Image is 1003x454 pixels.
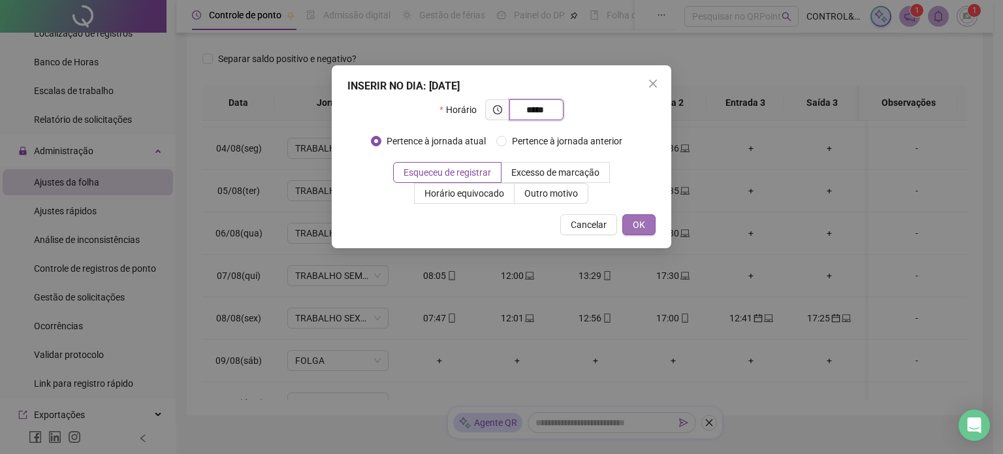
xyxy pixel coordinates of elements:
[347,78,656,94] div: INSERIR NO DIA : [DATE]
[643,73,663,94] button: Close
[511,167,599,178] span: Excesso de marcação
[439,99,485,120] label: Horário
[633,218,645,232] span: OK
[381,134,491,148] span: Pertence à jornada atual
[507,134,628,148] span: Pertence à jornada anterior
[959,410,990,441] div: Open Intercom Messenger
[571,218,607,232] span: Cancelar
[560,214,617,235] button: Cancelar
[493,105,502,114] span: clock-circle
[622,214,656,235] button: OK
[404,167,491,178] span: Esqueceu de registrar
[648,78,658,89] span: close
[424,188,504,199] span: Horário equivocado
[524,188,578,199] span: Outro motivo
